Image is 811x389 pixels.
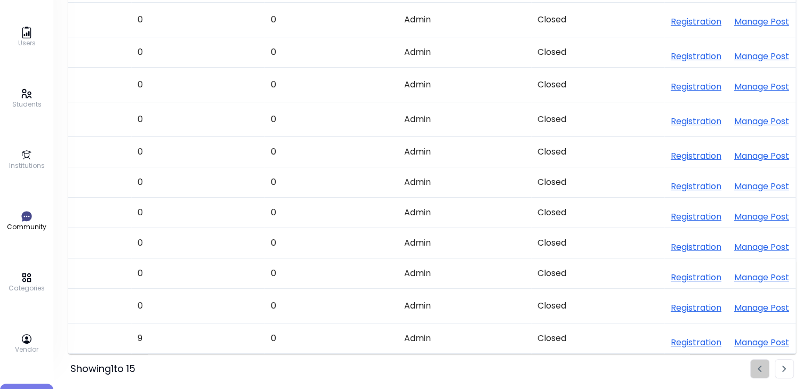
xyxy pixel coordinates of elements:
[131,136,264,167] td: 0
[734,336,789,349] button: Manage Post
[398,258,531,288] td: Admin
[734,150,789,163] button: Manage Post
[12,88,42,109] a: Students
[131,67,264,102] td: 0
[671,241,721,254] button: Registration
[7,222,46,232] p: Community
[15,333,38,354] a: Vendor
[131,288,264,323] td: 0
[531,197,664,228] td: Closed
[531,167,664,197] td: Closed
[734,80,789,93] button: Manage Post
[671,150,721,163] button: Registration
[531,288,664,323] td: Closed
[131,2,264,37] td: 0
[734,241,789,254] button: Manage Post
[12,100,42,109] p: Students
[264,258,398,288] td: 0
[398,167,531,197] td: Admin
[9,272,45,293] a: Categories
[131,323,264,354] td: 9
[734,302,789,314] button: Manage Post
[9,283,45,293] p: Categories
[15,345,38,354] p: Vendor
[531,2,664,37] td: Closed
[18,27,36,48] a: Users
[131,197,264,228] td: 0
[734,115,789,128] button: Manage Post
[734,50,789,63] button: Manage Post
[398,2,531,37] td: Admin
[131,228,264,258] td: 0
[264,197,398,228] td: 0
[531,37,664,67] td: Closed
[398,136,531,167] td: Admin
[671,115,721,128] button: Registration
[131,37,264,67] td: 0
[671,271,721,284] button: Registration
[531,102,664,136] td: Closed
[398,288,531,323] td: Admin
[264,67,398,102] td: 0
[398,67,531,102] td: Admin
[398,37,531,67] td: Admin
[9,161,45,171] p: Institutions
[531,228,664,258] td: Closed
[734,15,789,28] button: Manage Post
[531,258,664,288] td: Closed
[398,102,531,136] td: Admin
[671,180,721,193] button: Registration
[131,102,264,136] td: 0
[782,366,786,372] img: rightarrow.svg
[264,2,398,37] td: 0
[7,210,46,232] a: Community
[671,80,721,93] button: Registration
[671,15,721,28] button: Registration
[734,271,789,284] button: Manage Post
[264,167,398,197] td: 0
[531,136,664,167] td: Closed
[131,258,264,288] td: 0
[671,210,721,223] button: Registration
[264,102,398,136] td: 0
[531,323,664,354] td: Closed
[671,336,721,349] button: Registration
[750,359,794,378] ul: Pagination
[531,67,664,102] td: Closed
[264,228,398,258] td: 0
[398,197,531,228] td: Admin
[9,149,45,171] a: Institutions
[671,302,721,314] button: Registration
[264,323,398,354] td: 0
[734,210,789,223] button: Manage Post
[70,361,135,376] div: Showing 1 to 15
[264,136,398,167] td: 0
[264,288,398,323] td: 0
[734,180,789,193] button: Manage Post
[398,228,531,258] td: Admin
[671,50,721,63] button: Registration
[131,167,264,197] td: 0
